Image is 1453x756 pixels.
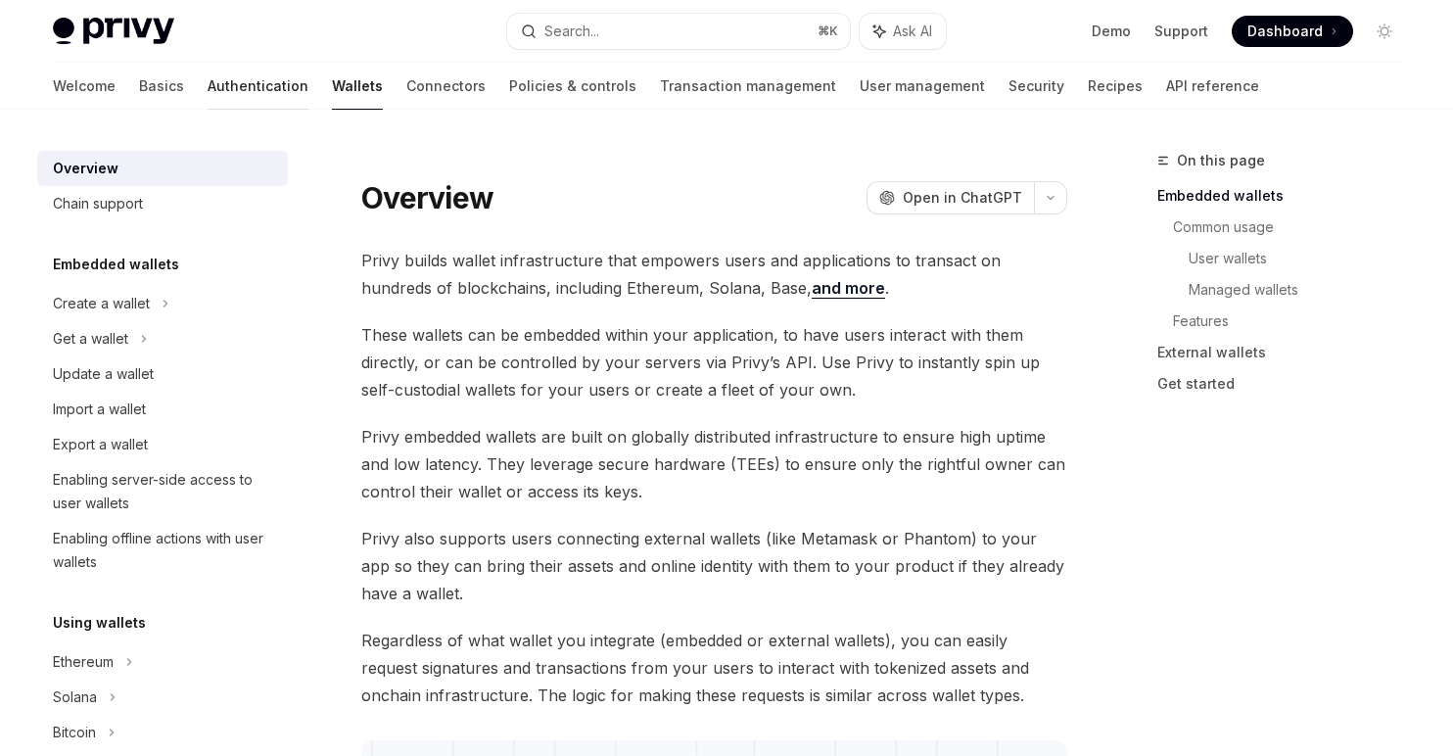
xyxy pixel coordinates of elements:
div: Chain support [53,192,143,215]
a: Security [1008,63,1064,110]
a: User wallets [1189,243,1416,274]
button: Search...⌘K [507,14,850,49]
a: Recipes [1088,63,1143,110]
a: Export a wallet [37,427,288,462]
a: Common usage [1173,212,1416,243]
a: Overview [37,151,288,186]
span: Regardless of what wallet you integrate (embedded or external wallets), you can easily request si... [361,627,1067,709]
a: Update a wallet [37,356,288,392]
span: Open in ChatGPT [903,188,1022,208]
span: These wallets can be embedded within your application, to have users interact with them directly,... [361,321,1067,403]
a: Embedded wallets [1157,180,1416,212]
button: Open in ChatGPT [867,181,1034,214]
a: Transaction management [660,63,836,110]
div: Update a wallet [53,362,154,386]
div: Export a wallet [53,433,148,456]
a: Welcome [53,63,116,110]
h5: Embedded wallets [53,253,179,276]
a: and more [812,278,885,299]
a: Basics [139,63,184,110]
a: Enabling server-side access to user wallets [37,462,288,521]
a: Wallets [332,63,383,110]
h1: Overview [361,180,493,215]
div: Solana [53,685,97,709]
span: Privy also supports users connecting external wallets (like Metamask or Phantom) to your app so t... [361,525,1067,607]
a: Get started [1157,368,1416,400]
div: Create a wallet [53,292,150,315]
div: Get a wallet [53,327,128,351]
a: API reference [1166,63,1259,110]
button: Toggle dark mode [1369,16,1400,47]
a: Dashboard [1232,16,1353,47]
h5: Using wallets [53,611,146,635]
div: Overview [53,157,118,180]
a: Demo [1092,22,1131,41]
a: Import a wallet [37,392,288,427]
div: Enabling server-side access to user wallets [53,468,276,515]
a: User management [860,63,985,110]
a: Support [1154,22,1208,41]
img: light logo [53,18,174,45]
div: Enabling offline actions with user wallets [53,527,276,574]
div: Search... [544,20,599,43]
a: Chain support [37,186,288,221]
span: Privy embedded wallets are built on globally distributed infrastructure to ensure high uptime and... [361,423,1067,505]
button: Ask AI [860,14,946,49]
a: Enabling offline actions with user wallets [37,521,288,580]
span: Dashboard [1247,22,1323,41]
a: Connectors [406,63,486,110]
span: Privy builds wallet infrastructure that empowers users and applications to transact on hundreds o... [361,247,1067,302]
a: Features [1173,306,1416,337]
span: ⌘ K [818,24,838,39]
div: Import a wallet [53,398,146,421]
span: On this page [1177,149,1265,172]
div: Bitcoin [53,721,96,744]
a: Authentication [208,63,308,110]
span: Ask AI [893,22,932,41]
a: Policies & controls [509,63,636,110]
a: Managed wallets [1189,274,1416,306]
div: Ethereum [53,650,114,674]
a: External wallets [1157,337,1416,368]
